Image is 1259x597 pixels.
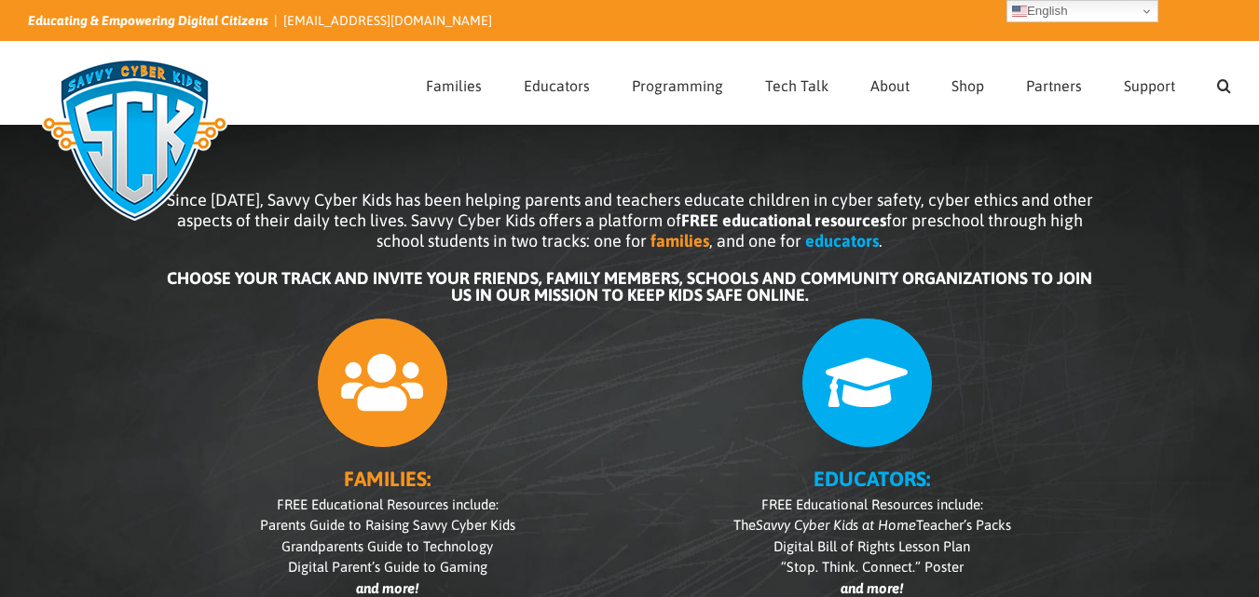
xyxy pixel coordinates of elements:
span: Tech Talk [765,78,828,93]
span: FREE Educational Resources include: [761,496,983,512]
span: , and one for [709,231,801,251]
span: The Teacher’s Packs [733,517,1011,533]
span: Support [1124,78,1175,93]
span: Programming [632,78,723,93]
span: Educators [524,78,590,93]
img: Savvy Cyber Kids Logo [28,47,241,233]
a: Support [1124,42,1175,124]
b: families [650,231,709,251]
b: educators [805,231,879,251]
span: Partners [1026,78,1082,93]
span: Digital Parent’s Guide to Gaming [288,559,487,575]
b: FREE educational resources [681,210,886,230]
span: Parents Guide to Raising Savvy Cyber Kids [260,517,515,533]
span: Digital Bill of Rights Lesson Plan [773,538,970,554]
b: EDUCATORS: [814,467,930,491]
a: Educators [524,42,590,124]
a: [EMAIL_ADDRESS][DOMAIN_NAME] [283,13,492,28]
a: Search [1217,42,1231,124]
span: About [870,78,910,93]
b: CHOOSE YOUR TRACK AND INVITE YOUR FRIENDS, FAMILY MEMBERS, SCHOOLS AND COMMUNITY ORGANIZATIONS TO... [167,268,1092,305]
i: and more! [356,580,418,596]
a: Families [426,42,482,124]
span: . [879,231,883,251]
span: Grandparents Guide to Technology [281,538,493,554]
span: Shop [951,78,984,93]
a: Partners [1026,42,1082,124]
a: Programming [632,42,723,124]
i: and more! [841,580,903,596]
span: FREE Educational Resources include: [277,496,499,512]
img: en [1012,4,1027,19]
a: Shop [951,42,984,124]
nav: Main Menu [426,42,1231,124]
span: Families [426,78,482,93]
b: FAMILIES: [344,467,431,491]
span: “Stop. Think. Connect.” Poster [781,559,964,575]
a: About [870,42,910,124]
span: Since [DATE], Savvy Cyber Kids has been helping parents and teachers educate children in cyber sa... [167,190,1093,251]
i: Educating & Empowering Digital Citizens [28,13,268,28]
i: Savvy Cyber Kids at Home [756,517,916,533]
a: Tech Talk [765,42,828,124]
